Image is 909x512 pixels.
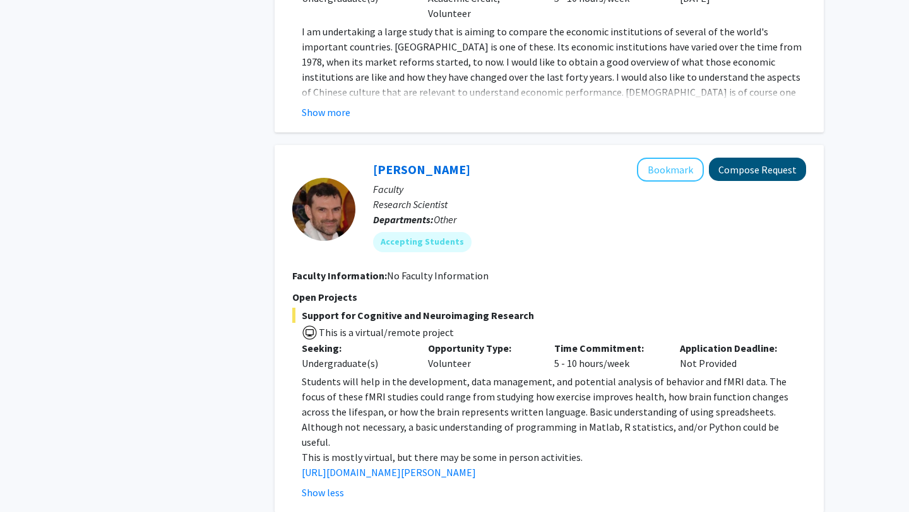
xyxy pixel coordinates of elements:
button: Add Jeremy Purcell to Bookmarks [637,158,704,182]
span: Students will help in the development, data management, and potential analysis of behavior and fM... [302,375,788,448]
b: Faculty Information: [292,269,387,282]
p: I am undertaking a large study that is aiming to compare the economic institutions of several of ... [302,24,806,115]
b: Departments: [373,213,434,226]
iframe: Chat [9,455,54,503]
div: Volunteer [419,340,545,371]
p: Seeking: [302,340,409,356]
span: No Faculty Information [387,269,489,282]
span: Support for Cognitive and Neuroimaging Research [292,308,806,323]
p: Application Deadline: [680,340,787,356]
p: Faculty [373,182,806,197]
div: Undergraduate(s) [302,356,409,371]
p: Time Commitment: [554,340,662,356]
div: Not Provided [670,340,797,371]
p: This is mostly virtual, but there may be some in person activities. [302,450,806,465]
p: Open Projects [292,289,806,305]
span: This is a virtual/remote project [318,326,454,339]
div: 5 - 10 hours/week [545,340,671,371]
span: Other [434,213,456,226]
button: Show less [302,485,344,500]
mat-chip: Accepting Students [373,232,472,252]
p: Research Scientist [373,197,806,212]
a: [URL][DOMAIN_NAME][PERSON_NAME] [302,466,476,479]
button: Compose Request to Jeremy Purcell [709,158,806,181]
p: Opportunity Type: [428,340,535,356]
a: [PERSON_NAME] [373,161,470,177]
button: Show more [302,105,350,120]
